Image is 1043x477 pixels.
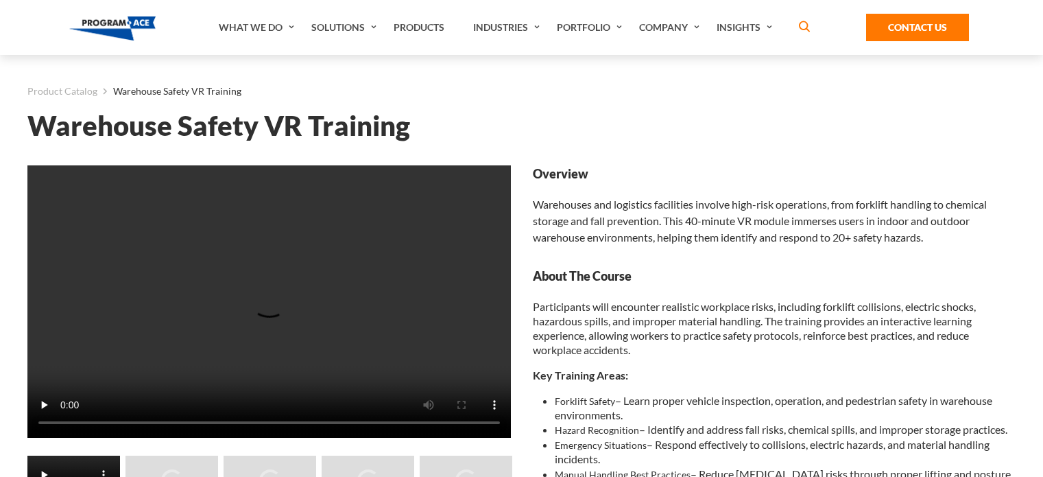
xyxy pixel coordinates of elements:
li: – Respond effectively to collisions, electric hazards, and material handling incidents. [555,437,1016,467]
li: – Learn proper vehicle inspection, operation, and pedestrian safety in warehouse environments. [555,393,1016,423]
strong: Emergency Situations [555,439,647,451]
div: Warehouses and logistics facilities involve high-risk operations, from forklift handling to chemi... [533,165,1016,246]
p: Key Training Areas: [533,368,1016,382]
img: Program-Ace [69,16,156,40]
strong: Overview [533,165,1016,183]
strong: About The Course [533,268,1016,285]
p: Participants will encounter realistic workplace risks, including forklift collisions, electric sh... [533,299,1016,357]
li: Warehouse Safety VR Training [97,82,241,100]
li: – Identify and address fall risks, chemical spills, and improper storage practices. [555,422,1016,437]
nav: breadcrumb [27,82,1016,100]
a: Contact Us [866,14,969,41]
strong: Hazard Recognition [555,424,639,436]
a: Product Catalog [27,82,97,100]
strong: Forklift Safety [555,395,615,407]
h1: Warehouse Safety VR Training [27,114,1016,138]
